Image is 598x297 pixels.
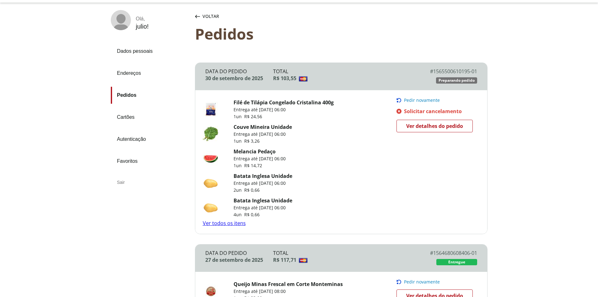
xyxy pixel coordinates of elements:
div: Olá , [136,16,149,22]
a: Couve Mineira Unidade [234,124,292,130]
a: Cartões [111,109,190,126]
a: Batata Inglesa Unidade [234,173,292,179]
a: Queijo Minas Frescal em Corte Monteminas [234,281,343,288]
span: Voltar [202,13,219,19]
p: Entrega até [DATE] 06:00 [234,131,292,137]
div: julio ! [136,23,149,30]
span: R$ 24,56 [244,113,262,119]
button: Voltar [194,10,220,23]
div: # 1565500610195-01 [409,68,477,75]
span: 1 un [234,138,244,144]
span: R$ 14,72 [244,162,262,168]
span: R$ 3,26 [244,138,260,144]
a: Pedidos [111,87,190,104]
span: Pedir novamente [404,98,440,103]
a: Ver detalhes do pedido [396,120,473,132]
a: Ver todos os itens [203,220,246,227]
span: 4 un [234,212,244,217]
div: Sair [111,175,190,190]
img: Melancia Pedaço [203,151,218,166]
div: Data do Pedido [205,68,273,75]
img: Couve Mineira Unidade [203,126,218,142]
a: Batata Inglesa Unidade [234,197,292,204]
div: R$ 103,55 [273,75,409,82]
p: Entrega até [DATE] 06:00 [234,205,292,211]
span: R$ 0,66 [244,212,260,217]
a: Endereços [111,65,190,82]
div: Pedidos [195,25,488,42]
span: Solicitar cancelamento [404,108,462,115]
button: Pedir novamente [396,98,477,103]
span: Entregue [448,260,465,265]
span: 1 un [234,113,244,119]
div: R$ 117,71 [273,256,409,263]
div: Total [273,250,409,256]
a: Solicitar cancelamento [396,108,477,115]
div: Data do Pedido [205,250,273,256]
img: Batata Inglesa Unidade [203,200,218,215]
a: Autenticação [111,131,190,148]
a: Filé de Tilápia Congelado Cristalina 400g [234,99,334,106]
p: Entrega até [DATE] 06:00 [234,107,334,113]
button: Pedir novamente [396,279,477,284]
a: Melancia Pedaço [234,148,276,155]
span: Ver detalhes do pedido [406,121,463,131]
div: # 1564680608406-01 [409,250,477,256]
img: Filé de Tilápia Congelado Cristalina 400g [203,102,218,117]
p: Entrega até [DATE] 06:00 [234,180,292,186]
span: Preparando pedido [439,78,475,83]
img: Batata Inglesa Unidade [203,175,218,191]
span: R$ 0,66 [244,187,260,193]
p: Entrega até [DATE] 08:00 [234,288,343,294]
a: Dados pessoais [111,43,190,60]
a: Favoritos [111,153,190,170]
span: Pedir novamente [404,279,440,284]
div: 27 de setembro de 2025 [205,256,273,263]
span: 1 un [234,162,244,168]
p: Entrega até [DATE] 06:00 [234,156,286,162]
span: 2 un [234,187,244,193]
div: 30 de setembro de 2025 [205,75,273,82]
div: Total [273,68,409,75]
